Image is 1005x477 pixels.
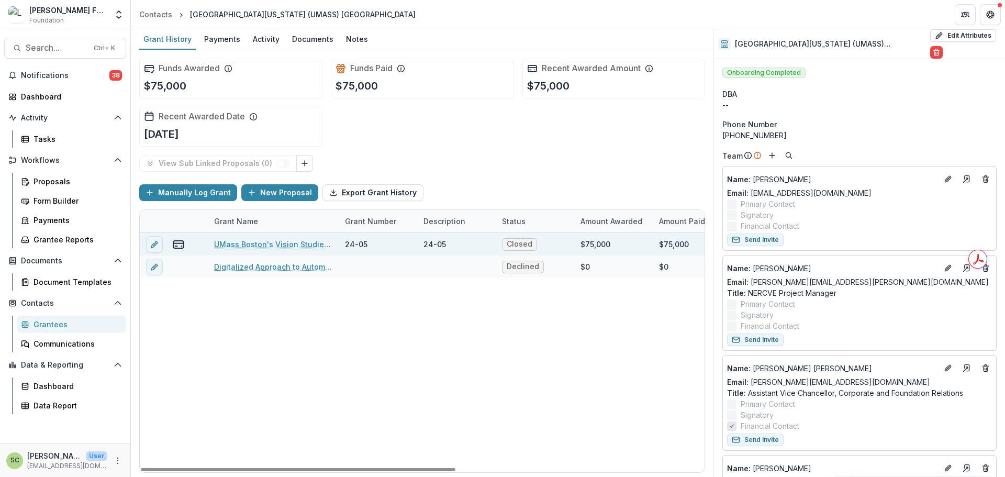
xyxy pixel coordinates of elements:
span: Financial Contact [741,320,799,331]
div: Grantee Reports [33,234,118,245]
button: view-payments [172,238,185,251]
button: Send Invite [727,234,784,246]
p: [PERSON_NAME] [PERSON_NAME] [727,363,937,374]
h2: Funds Paid [350,63,393,73]
button: Delete [930,46,943,59]
span: Foundation [29,16,64,25]
a: Payments [200,29,244,50]
a: Digitalized Approach to Automated Customizable Assessment Reports (DAtACAR) - 76908915 [214,261,332,272]
button: Edit [942,173,954,185]
div: Description [417,210,496,232]
a: Proposals [17,173,126,190]
button: edit [146,259,163,275]
div: $75,000 [659,239,689,250]
h2: Funds Awarded [159,63,220,73]
div: Grant Name [208,210,339,232]
span: Signatory [741,309,774,320]
a: Name: [PERSON_NAME] [727,263,937,274]
button: New Proposal [241,184,318,201]
div: 24-05 [423,239,446,250]
span: Email: [727,188,749,197]
button: Manually Log Grant [139,184,237,201]
div: Grant History [139,31,196,47]
div: Status [496,210,574,232]
button: Export Grant History [322,184,423,201]
div: Contacts [139,9,172,20]
p: Amount Paid [659,216,705,227]
span: Activity [21,114,109,123]
span: Name : [727,364,751,373]
span: Primary Contact [741,198,795,209]
a: Contacts [135,7,176,22]
p: [PERSON_NAME] [727,263,937,274]
span: 38 [109,70,122,81]
button: Deletes [979,462,992,474]
button: More [111,454,124,467]
a: Tasks [17,130,126,148]
button: Edit [942,362,954,374]
p: User [86,451,107,461]
span: Documents [21,257,109,265]
span: Name : [727,264,751,273]
div: Document Templates [33,276,118,287]
div: $0 [659,261,668,272]
div: Communications [33,338,118,349]
a: Grantees [17,316,126,333]
img: Lavelle Fund for the Blind [8,6,25,23]
div: Data Report [33,400,118,411]
span: Declined [507,262,539,271]
div: Grant Number [339,210,417,232]
p: $75,000 [527,78,569,94]
span: Financial Contact [741,220,799,231]
span: Data & Reporting [21,361,109,370]
div: Amount Awarded [574,216,649,227]
a: Name: [PERSON_NAME] [727,174,937,185]
div: Description [417,216,472,227]
div: Payments [33,215,118,226]
div: Payments [200,31,244,47]
a: Go to contact [958,171,975,187]
button: Link Grants [296,155,313,172]
span: Search... [26,43,87,53]
span: Name : [727,175,751,184]
p: $75,000 [144,78,186,94]
a: Name: [PERSON_NAME] [727,463,937,474]
p: [PERSON_NAME] [27,450,82,461]
p: Team [722,150,743,161]
a: Notes [342,29,372,50]
a: Payments [17,212,126,229]
p: $75,000 [336,78,378,94]
a: Communications [17,335,126,352]
div: $75,000 [580,239,610,250]
a: UMass Boston's Vision Studies Personnel Preparation Program - 91307273 [214,239,332,250]
button: Add [766,149,778,162]
button: Search... [4,38,126,59]
a: Go to contact [958,460,975,476]
div: 24-05 [345,239,367,250]
span: Phone Number [722,119,777,130]
span: Signatory [741,209,774,220]
a: Activity [249,29,284,50]
h2: Recent Awarded Amount [542,63,641,73]
button: Notifications38 [4,67,126,84]
span: Title : [727,389,746,397]
a: Dashboard [17,378,126,395]
button: Deletes [979,362,992,374]
p: [PERSON_NAME] [727,174,937,185]
div: Documents [288,31,338,47]
p: [PERSON_NAME] [727,463,937,474]
div: Form Builder [33,195,118,206]
div: Tasks [33,134,118,145]
div: Dashboard [33,381,118,392]
p: Assistant Vice Chancellor, Corporate and Foundation Relations [727,387,992,398]
button: Open Data & Reporting [4,357,126,373]
span: Closed [507,240,532,249]
a: Grantee Reports [17,231,126,248]
div: Status [496,216,532,227]
a: Email: [EMAIL_ADDRESS][DOMAIN_NAME] [727,187,872,198]
div: Ctrl + K [92,42,117,54]
nav: breadcrumb [135,7,420,22]
span: Financial Contact [741,420,799,431]
span: Workflows [21,156,109,165]
button: Send Invite [727,334,784,346]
